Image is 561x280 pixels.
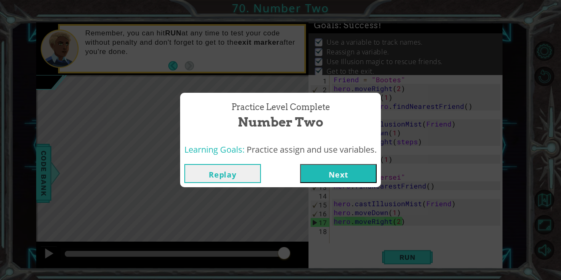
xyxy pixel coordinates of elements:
[300,164,377,183] button: Next
[184,164,261,183] button: Replay
[247,144,377,155] span: Practice assign and use variables.
[238,113,323,131] span: Number Two
[231,101,330,113] span: Practice Level Complete
[184,144,245,155] span: Learning Goals:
